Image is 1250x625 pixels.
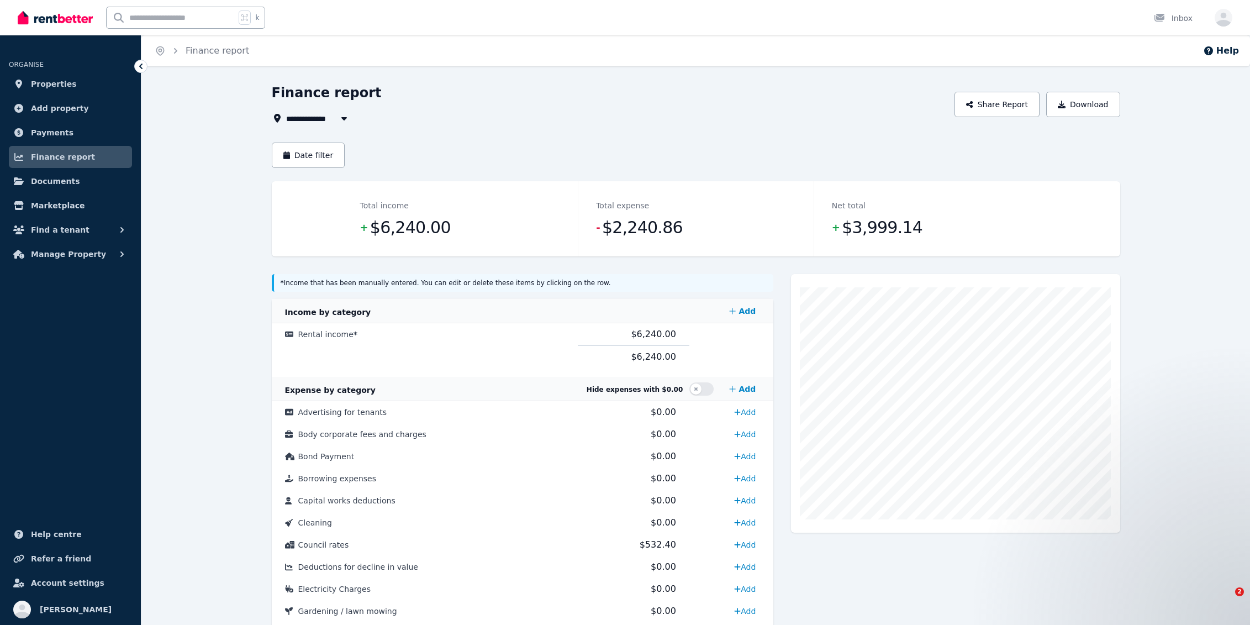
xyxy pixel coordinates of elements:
span: $0.00 [651,584,676,594]
a: Payments [9,122,132,144]
span: $0.00 [651,517,676,528]
span: Cleaning [298,518,332,527]
a: Account settings [9,572,132,594]
span: + [360,220,368,235]
span: Bond Payment [298,452,355,461]
a: Add [725,300,760,322]
span: Council rates [298,540,349,549]
span: Help centre [31,528,82,541]
nav: Breadcrumb [141,35,262,66]
span: Add property [31,102,89,115]
span: k [255,13,259,22]
dt: Total expense [596,199,649,212]
span: Income by category [285,308,371,317]
a: Add [725,378,760,400]
button: Date filter [272,143,345,168]
span: - [596,220,600,235]
a: Marketplace [9,195,132,217]
span: $2,240.86 [602,217,683,239]
span: Rental income [298,330,358,339]
a: Refer a friend [9,548,132,570]
a: Properties [9,73,132,95]
span: $6,240.00 [631,329,676,339]
span: + [832,220,840,235]
span: $3,999.14 [842,217,922,239]
button: Manage Property [9,243,132,265]
span: Gardening / lawn mowing [298,607,397,616]
span: $532.40 [640,539,676,550]
iframe: Intercom live chat [1212,587,1239,614]
img: RentBetter [18,9,93,26]
span: Find a tenant [31,223,89,237]
span: Deductions for decline in value [298,563,418,571]
span: Hide expenses with $0.00 [587,386,683,393]
a: Add property [9,97,132,119]
a: Add [730,580,760,598]
span: Electricity Charges [298,585,371,594]
span: Advertising for tenants [298,408,387,417]
a: Add [730,403,760,421]
span: [PERSON_NAME] [40,603,112,616]
a: Finance report [186,45,249,56]
span: Finance report [31,150,95,164]
span: Marketplace [31,199,85,212]
span: $6,240.00 [631,351,676,362]
span: Borrowing expenses [298,474,376,483]
span: $0.00 [651,495,676,506]
span: $0.00 [651,473,676,484]
span: Documents [31,175,80,188]
span: Account settings [31,576,104,590]
a: Add [730,492,760,510]
span: Expense by category [285,386,376,395]
a: Add [730,602,760,620]
span: Body corporate fees and charges [298,430,426,439]
span: $6,240.00 [370,217,451,239]
a: Finance report [9,146,132,168]
span: Capital works deductions [298,496,395,505]
span: $0.00 [651,429,676,439]
button: Find a tenant [9,219,132,241]
span: Payments [31,126,73,139]
dt: Total income [360,199,409,212]
a: Add [730,558,760,576]
a: Add [730,470,760,487]
span: ORGANISE [9,61,44,69]
button: Help [1203,44,1239,57]
a: Documents [9,170,132,192]
span: Manage Property [31,248,106,261]
span: Properties [31,77,77,91]
a: Help centre [9,523,132,545]
small: Income that has been manually entered. You can edit or delete these items by clicking on the row. [281,279,611,287]
span: $0.00 [651,561,676,572]
span: 2 [1235,587,1244,596]
span: Refer a friend [31,552,91,565]
a: Add [730,536,760,554]
button: Download [1046,92,1120,117]
a: Add [730,426,760,443]
dt: Net total [832,199,866,212]
span: $0.00 [651,606,676,616]
span: $0.00 [651,451,676,461]
a: Add [730,448,760,465]
h1: Finance report [272,84,382,102]
span: $0.00 [651,407,676,417]
button: Share Report [954,92,1040,117]
a: Add [730,514,760,532]
div: Inbox [1154,13,1193,24]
